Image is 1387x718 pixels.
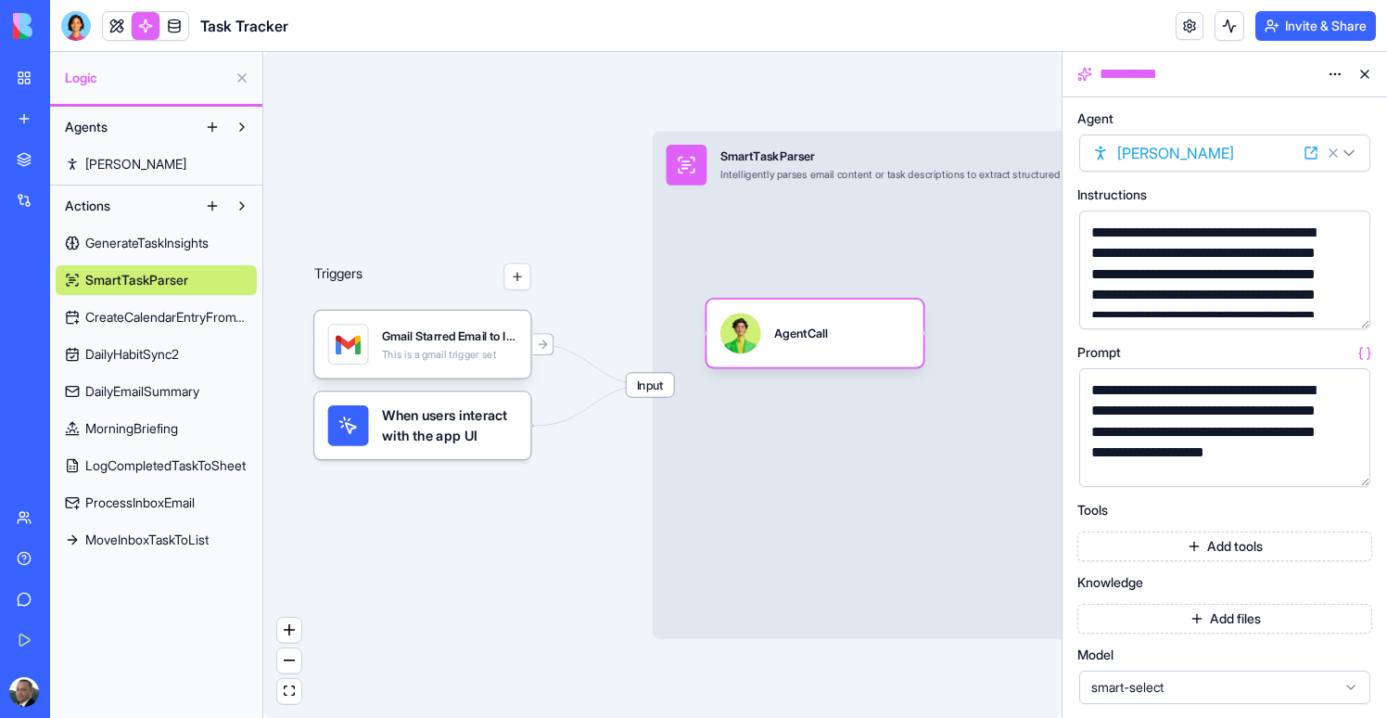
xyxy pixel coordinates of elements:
[653,131,1336,638] div: InputSmartTaskParserIntelligently parses email content or task descriptions to extract structured...
[774,325,827,341] div: AgentCall
[56,228,257,258] a: GenerateTaskInsights
[1077,532,1372,561] button: Add tools
[56,112,197,142] button: Agents
[277,648,301,673] button: zoom out
[382,348,517,362] div: This is a gmail trigger set
[65,118,108,136] span: Agents
[56,414,257,443] a: MorningBriefing
[534,344,649,385] g: Edge from 68cd5a944b26607e9fd80f11 to 68c83100aaa79a04262ac8ea
[706,300,923,367] div: AgentCall
[382,405,517,446] span: When users interact with the app UI
[56,377,257,406] a: DailyEmailSummary
[85,419,178,438] span: MorningBriefing
[200,15,288,37] span: Task Tracker
[85,494,195,512] span: ProcessInboxEmail
[85,271,188,289] span: SmartTaskParser
[85,382,199,401] span: DailyEmailSummary
[720,169,1228,183] div: Intelligently parses email content or task descriptions to extract structured task information in...
[314,209,530,459] div: Triggers
[56,191,197,221] button: Actions
[85,345,179,364] span: DailyHabitSync2
[56,488,257,518] a: ProcessInboxEmail
[720,148,1228,165] div: SmartTaskParser
[56,149,257,179] a: [PERSON_NAME]
[1077,504,1108,517] span: Tools
[56,302,257,332] a: CreateCalendarEntryFromTimer
[1077,346,1121,359] span: Prompt
[1077,576,1143,589] span: Knowledge
[1077,604,1372,634] button: Add files
[1077,648,1113,661] span: Model
[1077,112,1113,125] span: Agent
[85,155,186,173] span: [PERSON_NAME]
[65,197,110,215] span: Actions
[277,679,301,704] button: fit view
[1255,11,1376,41] button: Invite & Share
[314,391,530,459] div: When users interact with the app UI
[314,263,363,290] p: Triggers
[9,677,39,707] img: ACg8ocLQfeGqdZ3OhSIw1SGuUDkSA8hRIU2mJPlIgC-TdvOJN466vaIWsA=s96-c
[85,308,248,327] span: CreateCalendarEntryFromTimer
[85,456,246,475] span: LogCompletedTaskToSheet
[382,327,517,344] div: Gmail Starred Email to InboxTrigger
[56,451,257,481] a: LogCompletedTaskToSheet
[1077,188,1147,201] span: Instructions
[13,13,128,39] img: logo
[627,373,674,397] span: Input
[1091,678,1336,697] span: smart-select
[534,385,649,426] g: Edge from UI_TRIGGERS to 68c83100aaa79a04262ac8ea
[277,618,301,643] button: zoom in
[314,311,530,378] div: Gmail Starred Email to InboxTriggerThis is a gmail trigger set
[85,234,209,252] span: GenerateTaskInsights
[56,525,257,555] a: MoveInboxTaskToList
[56,265,257,295] a: SmartTaskParser
[85,531,209,549] span: MoveInboxTaskToList
[56,340,257,369] a: DailyHabitSync2
[65,69,227,87] span: Logic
